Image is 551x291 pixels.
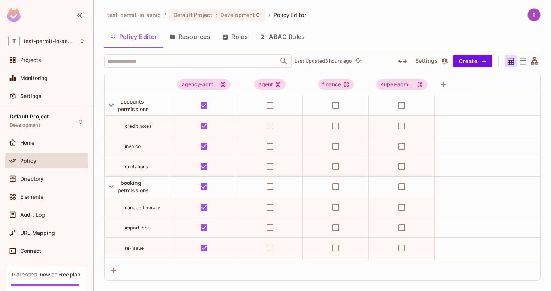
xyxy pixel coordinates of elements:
[254,27,311,46] button: ABAC Rules
[355,57,361,65] span: refresh
[453,55,492,67] button: Create
[177,79,231,90] div: agency-adm...
[125,164,148,169] span: quotations
[268,11,270,18] li: /
[163,27,216,46] button: Resources
[376,79,427,90] span: super-admin
[412,55,450,67] button: Settings
[11,271,80,278] div: Trial ended- now on Free plan
[353,57,362,66] button: refresh
[20,75,48,81] span: Monitoring
[104,27,163,46] button: Policy Editor
[125,205,160,210] span: cancel-itinerary
[220,11,255,18] span: Development
[125,144,141,149] span: invoice
[20,212,45,218] span: Audit Log
[295,58,352,64] p: Last Updated 3 hours ago
[20,230,55,236] span: URL Mapping
[125,225,150,231] span: import-pnr
[318,79,354,90] div: finance
[20,248,41,254] span: Connect
[125,123,152,129] span: credit notes
[274,11,307,18] span: Policy Editor
[7,8,21,22] img: SReyMgAAAABJRU5ErkJggg==
[177,79,231,90] span: agency-admin
[20,140,35,146] span: Home
[216,27,254,46] button: Roles
[215,12,218,18] span: :
[20,93,42,99] span: Settings
[376,79,427,90] div: super-admi...
[164,11,166,18] li: /
[352,57,362,66] span: Click to refresh data
[10,114,49,120] span: Default Project
[10,122,40,128] span: Development
[8,36,20,46] span: T
[125,245,144,251] span: re-issue
[528,9,540,21] img: teccas ekart
[254,79,286,90] div: agent
[118,98,149,112] span: accounts permissions
[20,158,36,164] span: Policy
[107,11,161,18] span: the active workspace
[20,176,43,182] span: Directory
[118,180,149,193] span: booking permissions
[24,38,75,44] span: Workspace: test-permit-io-ashiq
[20,194,43,200] span: Elements
[20,57,41,63] span: Projects
[278,56,289,66] button: Open
[174,11,213,18] span: Default Project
